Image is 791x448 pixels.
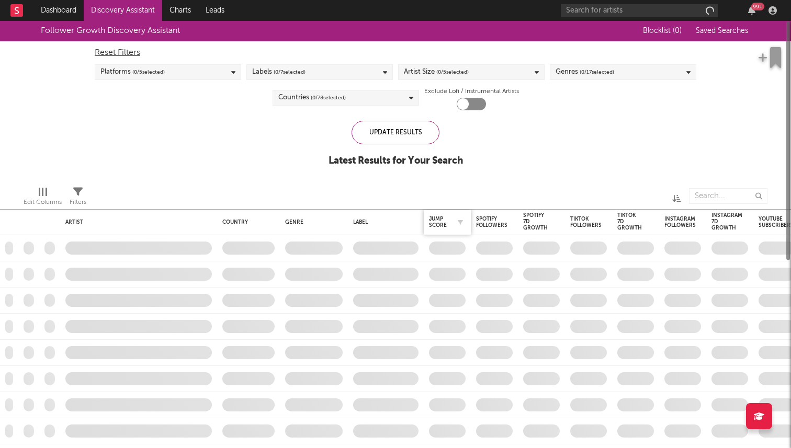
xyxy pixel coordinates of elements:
div: Artist [65,219,207,225]
div: Spotify 7D Growth [523,212,548,231]
div: Country [222,219,269,225]
span: Saved Searches [696,27,750,35]
div: Label [353,219,413,225]
div: Tiktok 7D Growth [617,212,642,231]
div: 99 + [751,3,764,10]
button: 99+ [748,6,755,15]
div: Edit Columns [24,183,62,213]
label: Exclude Lofi / Instrumental Artists [424,85,519,98]
span: ( 0 / 78 selected) [311,91,346,104]
div: Follower Growth Discovery Assistant [41,25,180,37]
div: Genres [556,66,614,78]
div: Labels [252,66,306,78]
div: Jump Score [429,216,450,228]
span: Blocklist [643,27,682,35]
div: Artist Size [404,66,469,78]
div: Countries [278,91,346,104]
div: Genre [285,219,337,225]
span: ( 0 / 7 selected) [274,66,306,78]
span: ( 0 / 17 selected) [580,66,614,78]
div: Spotify Followers [476,216,507,228]
div: Edit Columns [24,196,62,209]
div: Instagram 7D Growth [711,212,742,231]
div: Filters [70,183,86,213]
span: ( 0 / 5 selected) [436,66,469,78]
span: ( 0 ) [673,27,682,35]
div: Platforms [100,66,165,78]
div: Instagram Followers [664,216,696,228]
div: Update Results [352,121,439,144]
div: Latest Results for Your Search [329,155,463,167]
span: ( 0 / 5 selected) [132,66,165,78]
div: Tiktok Followers [570,216,602,228]
input: Search... [689,188,767,204]
input: Search for artists [561,4,718,17]
button: Saved Searches [693,27,750,35]
div: Filters [70,196,86,209]
div: Reset Filters [95,47,696,59]
button: Filter by Jump Score [455,217,466,227]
